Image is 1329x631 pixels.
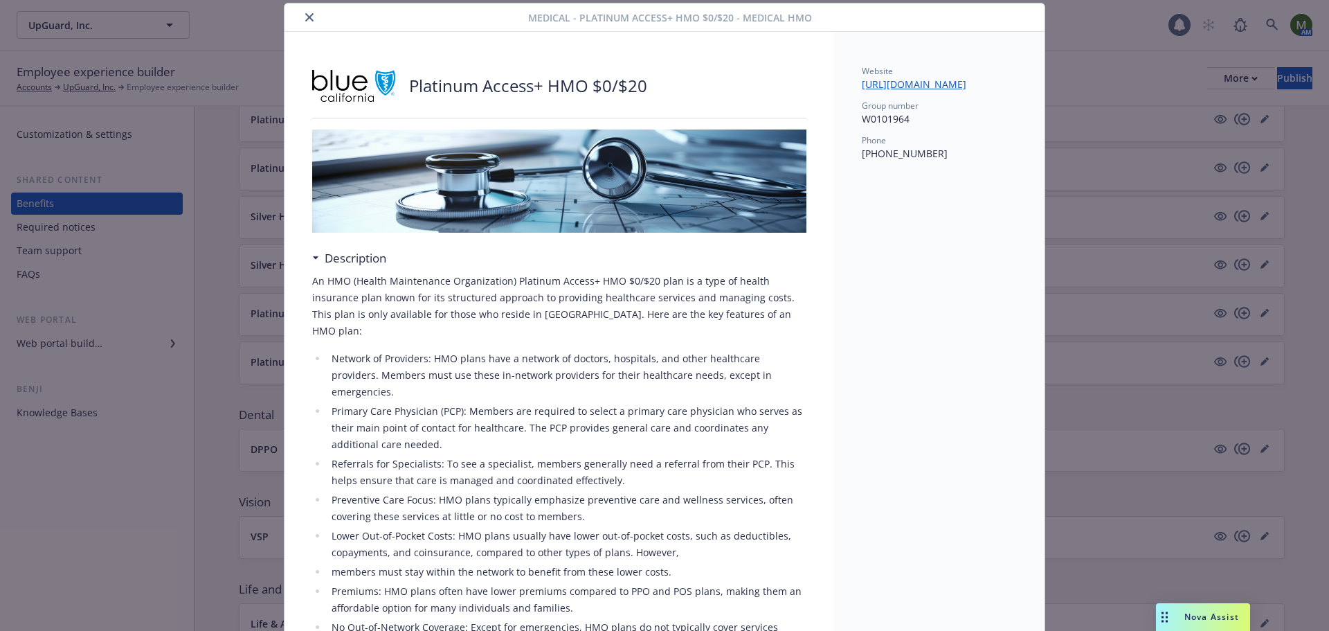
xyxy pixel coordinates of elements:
span: Phone [862,134,886,146]
button: Nova Assist [1156,603,1250,631]
li: Primary Care Physician (PCP): Members are required to select a primary care physician who serves ... [327,403,806,453]
div: Description [312,249,386,267]
li: Referrals for Specialists: To see a specialist, members generally need a referral from their PCP.... [327,456,806,489]
li: Lower Out-of-Pocket Costs: HMO plans usually have lower out-of-pocket costs, such as deductibles,... [327,528,806,561]
li: Premiums: HMO plans often have lower premiums compared to PPO and POS plans, making them an affor... [327,583,806,616]
button: close [301,9,318,26]
p: Platinum Access+ HMO $0/$20 [409,74,647,98]
span: Nova Assist [1184,611,1239,623]
li: Preventive Care Focus: HMO plans typically emphasize preventive care and wellness services, often... [327,492,806,525]
li: Network of Providers: HMO plans have a network of doctors, hospitals, and other healthcare provid... [327,350,806,400]
img: banner [312,130,806,233]
img: Blue Shield of California [312,65,395,107]
p: W0101964 [862,112,1017,126]
p: An HMO (Health Maintenance Organization) Platinum Access+ HMO $0/$20 plan is a type of health ins... [312,273,806,339]
span: Website [862,65,893,77]
p: [PHONE_NUMBER] [862,146,1017,161]
h3: Description [325,249,386,267]
a: [URL][DOMAIN_NAME] [862,78,977,91]
div: Drag to move [1156,603,1173,631]
span: Medical - Platinum Access+ HMO $0/$20 - Medical HMO [528,10,812,25]
span: Group number [862,100,919,112]
li: members must stay within the network to benefit from these lower costs. [327,564,806,580]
